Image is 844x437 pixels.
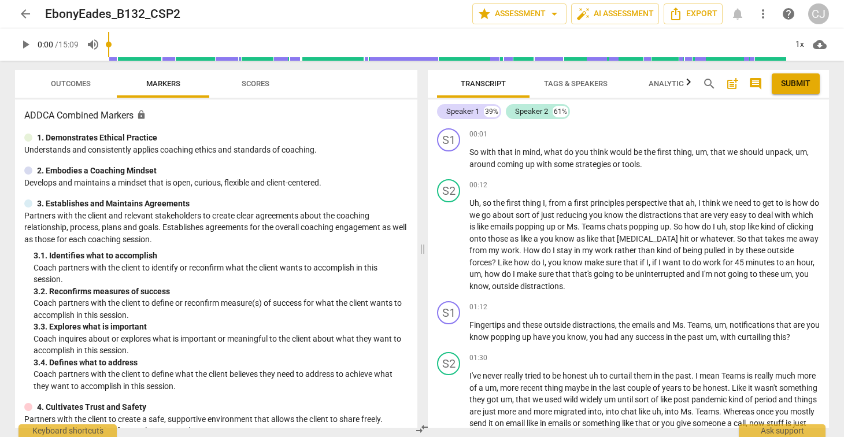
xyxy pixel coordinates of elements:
span: do [531,258,542,267]
p: Coach partners with the client to identify or reconfirm what the client wants to accomplish in th... [34,262,408,286]
span: any [620,332,635,342]
span: . [563,282,565,291]
span: So [469,147,480,157]
span: compare_arrows [415,422,429,436]
span: that [748,234,765,243]
span: do [502,269,513,279]
span: / 15:09 [55,40,79,49]
span: that [776,320,793,329]
span: outside [544,320,572,329]
span: to [683,258,692,267]
span: how [684,222,702,231]
span: . [683,320,687,329]
span: , [649,258,652,267]
span: Assessment [477,7,561,21]
span: you [806,320,820,329]
span: you [575,147,590,157]
span: up [525,160,536,169]
span: Fingertips [469,320,507,329]
span: , [545,198,549,208]
span: some [554,160,575,169]
span: want [662,258,683,267]
span: um [715,320,726,329]
button: Search [700,75,719,93]
span: and [657,320,672,329]
span: , [792,147,795,157]
span: a [568,198,574,208]
span: make [584,258,606,267]
button: AI Assessment [571,3,659,24]
p: 3. Establishes and Maintains Agreements [37,198,190,210]
p: Understands and consistently applies coaching ethics and standards of coaching. [24,144,408,156]
span: for [723,258,735,267]
span: volume_up [86,38,100,51]
span: popping [515,222,546,231]
span: distractions [572,320,615,329]
span: as [510,234,520,243]
span: go [482,210,493,220]
span: to [750,269,759,279]
span: play_arrow [18,38,32,51]
span: than [638,246,657,255]
span: sure [606,258,623,267]
span: that [669,198,686,208]
span: first [574,198,590,208]
span: outside [492,282,520,291]
span: the [619,320,632,329]
span: with [775,210,792,220]
div: CJ [808,3,829,24]
span: I [713,222,717,231]
span: going [728,269,750,279]
button: Add summary [723,75,742,93]
span: is [469,222,477,231]
span: notifications [730,320,776,329]
span: , [717,332,720,342]
span: , [488,282,492,291]
span: popping [491,332,522,342]
span: Ms [567,222,578,231]
span: Outcomes [51,79,91,88]
p: Partners with the client and relevant stakeholders to create clear agreements about the coaching ... [24,210,408,246]
span: Like [498,258,514,267]
span: deal [758,210,775,220]
span: that's [572,269,594,279]
span: are [700,210,713,220]
span: um [780,269,792,279]
span: like [520,234,534,243]
span: I [543,198,545,208]
span: comment [749,77,762,91]
span: that [623,258,640,267]
span: get [762,198,776,208]
span: that [600,234,617,243]
span: do [702,222,713,231]
span: like [587,234,600,243]
span: pulled [704,246,727,255]
span: how [793,198,810,208]
span: . [669,222,673,231]
span: So [673,222,684,231]
span: work [595,246,615,255]
span: know [563,258,584,267]
button: Assessment [472,3,567,24]
span: , [481,269,484,279]
span: me [786,234,799,243]
span: forces [469,258,492,267]
span: popping [629,222,660,231]
span: Ms [672,320,683,329]
span: how [514,258,531,267]
span: in [727,246,735,255]
span: hour [797,258,813,267]
span: perspective [626,198,669,208]
span: I [553,246,557,255]
span: . [578,222,582,231]
div: 3. 1. Identifies what to accomplish [34,250,408,262]
span: reducing [556,210,589,220]
span: you [540,234,555,243]
h2: EbonyEades_B132_CSP2 [45,7,180,21]
span: thing [523,198,543,208]
span: success [635,332,666,342]
span: rather [615,246,638,255]
span: know [604,210,625,220]
span: cloud_download [813,38,827,51]
span: you [590,332,605,342]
